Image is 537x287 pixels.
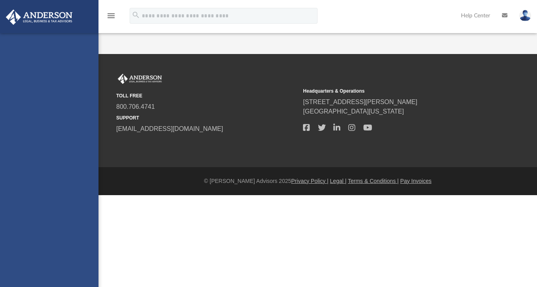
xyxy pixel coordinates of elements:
small: Headquarters & Operations [303,88,484,95]
a: [EMAIL_ADDRESS][DOMAIN_NAME] [116,125,223,132]
i: search [132,11,140,19]
img: User Pic [519,10,531,21]
a: Legal | [330,178,347,184]
img: Anderson Advisors Platinum Portal [116,74,164,84]
a: [GEOGRAPHIC_DATA][US_STATE] [303,108,404,115]
small: SUPPORT [116,114,297,121]
small: TOLL FREE [116,92,297,99]
div: © [PERSON_NAME] Advisors 2025 [98,177,537,185]
a: Terms & Conditions | [348,178,399,184]
a: menu [106,15,116,20]
a: 800.706.4741 [116,103,155,110]
a: Privacy Policy | [291,178,329,184]
a: [STREET_ADDRESS][PERSON_NAME] [303,99,417,105]
a: Pay Invoices [400,178,431,184]
img: Anderson Advisors Platinum Portal [4,9,75,25]
i: menu [106,11,116,20]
